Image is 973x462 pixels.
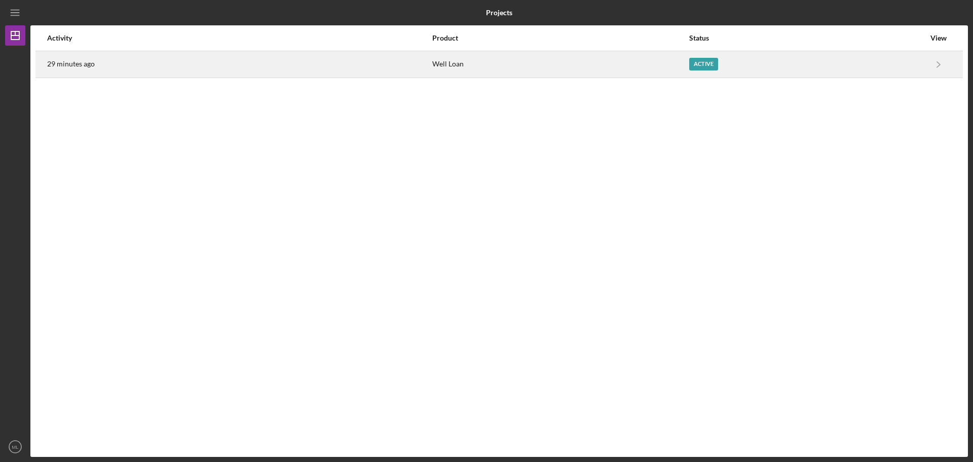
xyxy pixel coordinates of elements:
div: Product [432,34,688,42]
div: View [926,34,951,42]
button: ML [5,437,25,457]
div: Active [689,58,718,70]
div: Status [689,34,925,42]
text: ML [12,444,19,450]
time: 2025-08-18 19:33 [47,60,95,68]
b: Projects [486,9,512,17]
div: Well Loan [432,52,688,77]
div: Activity [47,34,431,42]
